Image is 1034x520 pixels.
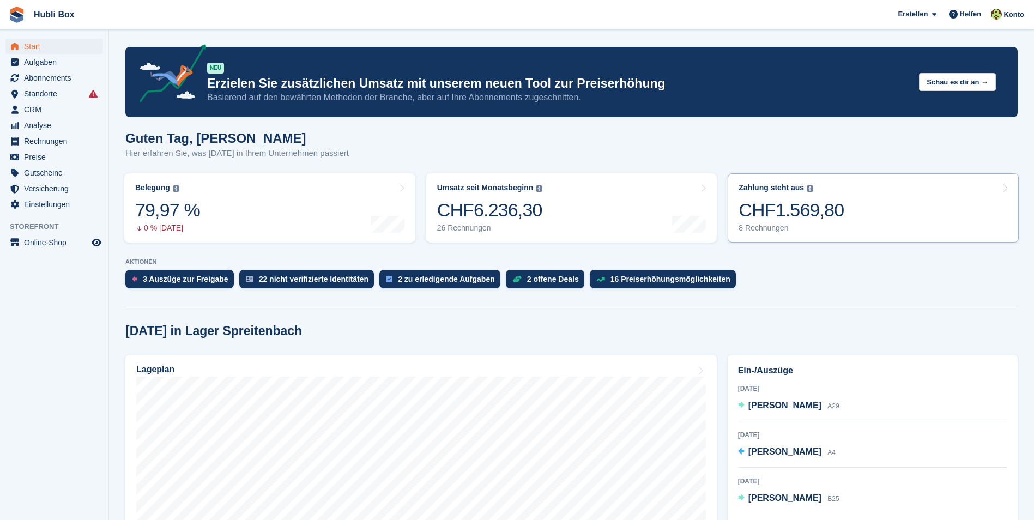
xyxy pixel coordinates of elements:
[246,276,253,282] img: verify_identity-adf6edd0f0f0b5bbfe63781bf79b02c33cf7c696d77639b501bdc392416b5a36.svg
[24,118,89,133] span: Analyse
[5,235,103,250] a: Speisekarte
[5,118,103,133] a: menu
[738,492,839,506] a: [PERSON_NAME] B25
[24,134,89,149] span: Rechnungen
[748,447,821,456] span: [PERSON_NAME]
[125,147,349,160] p: Hier erfahren Sie, was [DATE] in Ihrem Unternehmen passiert
[9,7,25,23] img: stora-icon-8386f47178a22dfd0bd8f6a31ec36ba5ce8667c1dd55bd0f319d3a0aa187defe.svg
[739,199,844,221] div: CHF1.569,80
[379,270,506,294] a: 2 zu erledigende Aufgaben
[207,76,910,92] p: Erzielen Sie zusätzlichen Umsatz mit unserem neuen Tool zur Preiserhöhung
[536,185,542,192] img: icon-info-grey-7440780725fd019a000dd9b08b2336e03edf1995a4989e88bcd33f0948082b44.svg
[738,445,836,459] a: [PERSON_NAME] A4
[738,384,1007,394] div: [DATE]
[827,495,839,503] span: B25
[24,165,89,180] span: Gutscheine
[748,493,821,503] span: [PERSON_NAME]
[437,183,534,192] div: Umsatz seit Monatsbeginn
[10,221,108,232] span: Storefront
[24,70,89,86] span: Abonnements
[259,275,369,283] div: 22 nicht verifizierte Identitäten
[827,449,836,456] span: A4
[596,277,605,282] img: price_increase_opportunities-93ffe204e8149a01c8c9dc8f82e8f89637d9d84a8eef4429ea346261dce0b2c0.svg
[437,223,543,233] div: 26 Rechnungen
[135,183,170,192] div: Belegung
[919,73,996,91] button: Schau es dir an →
[29,5,79,23] a: Hubli Box
[24,86,89,101] span: Standorte
[5,39,103,54] a: menu
[386,276,392,282] img: task-75834270c22a3079a89374b754ae025e5fb1db73e45f91037f5363f120a921f8.svg
[590,270,741,294] a: 16 Preiserhöhungsmöglichkeiten
[5,86,103,101] a: menu
[506,270,590,294] a: 2 offene Deals
[24,181,89,196] span: Versicherung
[512,275,522,283] img: deal-1b604bf984904fb50ccaf53a9ad4b4a5d6e5aea283cecdc64d6e3604feb123c2.svg
[5,165,103,180] a: menu
[125,258,1018,265] p: AKTIONEN
[527,275,579,283] div: 2 offene Deals
[207,92,910,104] p: Basierend auf den bewährten Methoden der Branche, aber auf Ihre Abonnements zugeschnitten.
[125,270,239,294] a: 3 Auszüge zur Freigabe
[739,183,804,192] div: Zahlung steht aus
[135,223,200,233] div: 0 % [DATE]
[1003,9,1024,20] span: Konto
[24,102,89,117] span: CRM
[132,276,137,282] img: move_outs_to_deallocate_icon-f764333ba52eb49d3ac5e1228854f67142a1ed5810a6f6cc68b1a99e826820c5.svg
[960,9,982,20] span: Helfen
[748,401,821,410] span: [PERSON_NAME]
[728,173,1019,243] a: Zahlung steht aus CHF1.569,80 8 Rechnungen
[5,55,103,70] a: menu
[5,70,103,86] a: menu
[807,185,813,192] img: icon-info-grey-7440780725fd019a000dd9b08b2336e03edf1995a4989e88bcd33f0948082b44.svg
[5,102,103,117] a: menu
[125,131,349,146] h1: Guten Tag, [PERSON_NAME]
[991,9,1002,20] img: Luca Space4you
[426,173,717,243] a: Umsatz seit Monatsbeginn CHF6.236,30 26 Rechnungen
[135,199,200,221] div: 79,97 %
[827,402,839,410] span: A29
[24,149,89,165] span: Preise
[739,223,844,233] div: 8 Rechnungen
[5,197,103,212] a: menu
[738,399,839,413] a: [PERSON_NAME] A29
[24,235,89,250] span: Online-Shop
[5,149,103,165] a: menu
[898,9,928,20] span: Erstellen
[610,275,730,283] div: 16 Preiserhöhungsmöglichkeiten
[125,324,302,338] h2: [DATE] in Lager Spreitenbach
[89,89,98,98] i: Es sind Fehler bei der Synchronisierung von Smart-Einträgen aufgetreten
[90,236,103,249] a: Vorschau-Shop
[24,55,89,70] span: Aufgaben
[173,185,179,192] img: icon-info-grey-7440780725fd019a000dd9b08b2336e03edf1995a4989e88bcd33f0948082b44.svg
[130,44,207,106] img: price-adjustments-announcement-icon-8257ccfd72463d97f412b2fc003d46551f7dbcb40ab6d574587a9cd5c0d94...
[124,173,415,243] a: Belegung 79,97 % 0 % [DATE]
[207,63,224,74] div: NEU
[5,134,103,149] a: menu
[239,270,380,294] a: 22 nicht verifizierte Identitäten
[24,197,89,212] span: Einstellungen
[398,275,495,283] div: 2 zu erledigende Aufgaben
[437,199,543,221] div: CHF6.236,30
[738,476,1007,486] div: [DATE]
[738,430,1007,440] div: [DATE]
[143,275,228,283] div: 3 Auszüge zur Freigabe
[5,181,103,196] a: menu
[738,364,1007,377] h2: Ein-/Auszüge
[24,39,89,54] span: Start
[136,365,174,374] h2: Lageplan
